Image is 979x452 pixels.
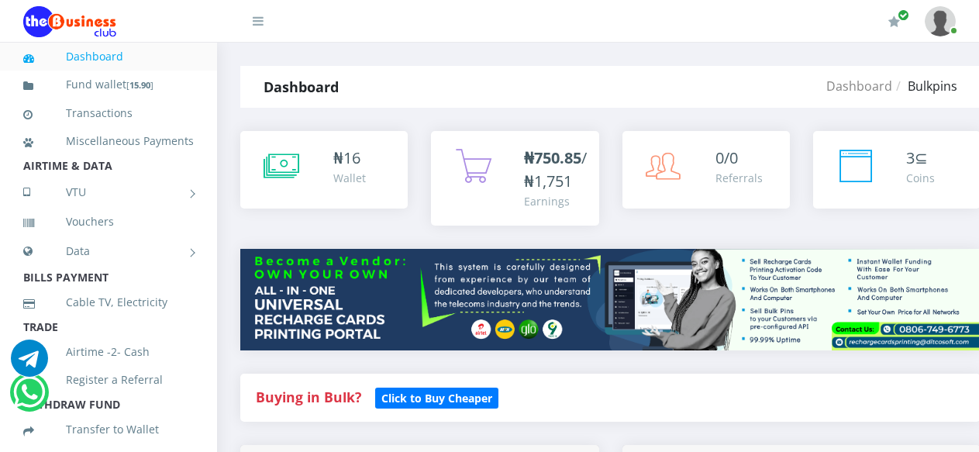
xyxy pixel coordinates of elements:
[23,173,194,212] a: VTU
[240,131,408,209] a: ₦16 Wallet
[715,170,763,186] div: Referrals
[11,351,48,377] a: Chat for support
[23,6,116,37] img: Logo
[906,147,915,168] span: 3
[256,388,361,406] strong: Buying in Bulk?
[431,131,598,226] a: ₦750.85/₦1,751 Earnings
[23,334,194,370] a: Airtime -2- Cash
[524,147,587,191] span: /₦1,751
[622,131,790,209] a: 0/0 Referrals
[13,385,45,411] a: Chat for support
[333,170,366,186] div: Wallet
[23,362,194,398] a: Register a Referral
[906,170,935,186] div: Coins
[898,9,909,21] span: Renew/Upgrade Subscription
[333,147,366,170] div: ₦
[23,285,194,320] a: Cable TV, Electricity
[129,79,150,91] b: 15.90
[23,95,194,131] a: Transactions
[23,123,194,159] a: Miscellaneous Payments
[375,388,498,406] a: Click to Buy Cheaper
[343,147,360,168] span: 16
[23,67,194,103] a: Fund wallet[15.90]
[888,16,900,28] i: Renew/Upgrade Subscription
[381,391,492,405] b: Click to Buy Cheaper
[23,232,194,271] a: Data
[524,147,581,168] b: ₦750.85
[264,78,339,96] strong: Dashboard
[906,147,935,170] div: ⊆
[23,39,194,74] a: Dashboard
[524,193,587,209] div: Earnings
[925,6,956,36] img: User
[23,204,194,240] a: Vouchers
[23,412,194,447] a: Transfer to Wallet
[892,77,957,95] li: Bulkpins
[826,78,892,95] a: Dashboard
[715,147,738,168] span: 0/0
[126,79,153,91] small: [ ]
